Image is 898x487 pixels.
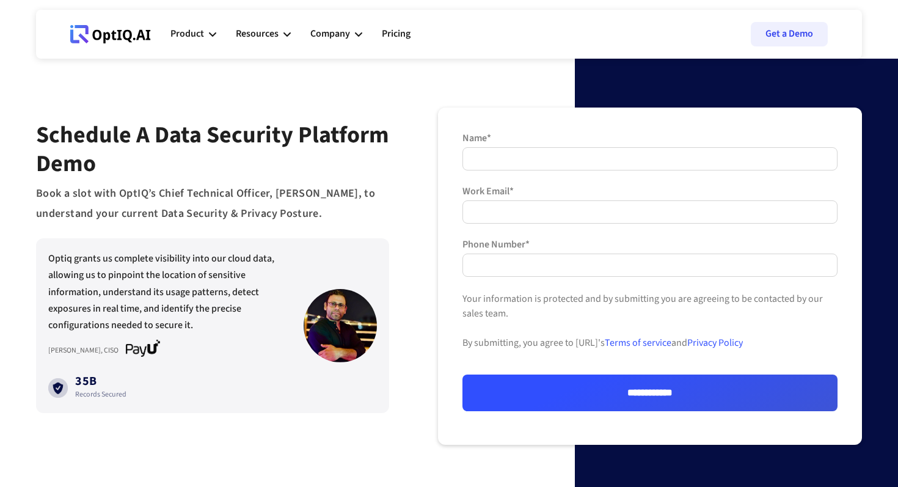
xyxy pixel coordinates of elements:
a: Webflow Homepage [70,16,151,53]
a: Pricing [382,16,411,53]
div: Company [310,16,362,53]
a: Privacy Policy [687,336,743,350]
a: Terms of service [605,336,671,350]
label: Phone Number* [462,238,838,251]
div: Your information is protected and by submitting you are agreeing to be contacted by our sales tea... [462,291,838,375]
div: Resources [236,26,279,42]
label: Name* [462,132,838,144]
div: Optiq grants us complete visibility into our cloud data, allowing us to pinpoint the location of ... [48,251,291,340]
a: Get a Demo [751,22,828,46]
form: Form 2 [462,132,838,411]
div: Book a slot with OptIQ’s Chief Technical Officer, [PERSON_NAME], to understand your current Data ... [36,183,389,224]
label: Work Email* [462,185,838,197]
div: Product [170,26,204,42]
div: [PERSON_NAME], CISO [48,345,126,357]
div: Records Secured [75,389,126,401]
span: Schedule a data Security platform Demo [36,119,389,180]
div: Resources [236,16,291,53]
div: Company [310,26,350,42]
div: 35B [75,375,126,389]
div: Product [170,16,216,53]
